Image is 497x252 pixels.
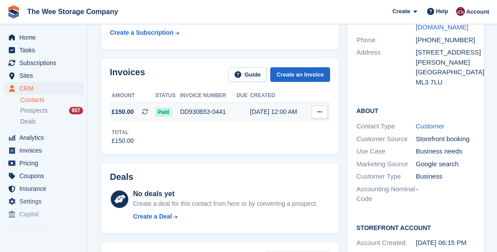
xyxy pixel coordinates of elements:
[155,108,171,117] span: Paid
[112,136,134,146] div: £150.00
[4,144,83,157] a: menu
[20,106,83,115] a: Prospects 907
[416,35,475,45] div: [PHONE_NUMBER]
[416,47,475,58] div: [STREET_ADDRESS]
[416,184,475,204] div: -
[416,58,475,68] div: [PERSON_NAME]
[356,159,416,169] div: Marketing Source
[180,89,237,103] th: Invoice number
[19,44,72,56] span: Tasks
[4,131,83,144] a: menu
[7,5,20,18] img: stora-icon-8386f47178a22dfd0bd8f6a31ec36ba5ce8667c1dd55bd0f319d3a0aa187defe.svg
[356,106,475,115] h2: About
[416,67,475,77] div: [GEOGRAPHIC_DATA]
[466,7,489,16] span: Account
[356,35,416,45] div: Phone
[4,69,83,82] a: menu
[19,170,72,182] span: Coupons
[133,199,317,208] div: Create a deal for this contact from here or by converting a prospect.
[4,208,83,220] a: menu
[133,212,172,221] div: Create a Deal
[416,159,475,169] div: Google search
[229,67,267,82] a: Guide
[356,238,416,248] div: Account Created
[4,31,83,44] a: menu
[110,25,179,41] a: Create a Subscription
[4,44,83,56] a: menu
[110,172,133,182] h2: Deals
[19,69,72,82] span: Sites
[112,107,134,117] span: £150.00
[356,146,416,157] div: Use Case
[416,238,475,248] div: [DATE] 06:15 PM
[416,146,475,157] div: Business needs
[110,28,174,37] div: Create a Subscription
[133,189,317,199] div: No deals yet
[20,96,83,104] a: Contacts
[4,170,83,182] a: menu
[4,183,83,195] a: menu
[4,195,83,208] a: menu
[356,223,475,232] h2: Storefront Account
[19,208,72,220] span: Capital
[19,31,72,44] span: Home
[416,122,444,130] a: Customer
[436,7,448,16] span: Help
[8,228,87,237] span: Storefront
[250,107,308,117] div: [DATE] 12:00 AM
[19,131,72,144] span: Analytics
[356,172,416,182] div: Customer Type
[356,134,416,144] div: Customer Source
[180,107,237,117] div: DD930B53-0441
[19,57,72,69] span: Subscriptions
[19,82,72,95] span: CRM
[19,144,72,157] span: Invoices
[20,117,83,126] a: Deals
[356,184,416,204] div: Accounting Nominal Code
[4,82,83,95] a: menu
[110,89,155,103] th: Amount
[4,57,83,69] a: menu
[112,128,134,136] div: Total
[24,4,122,19] a: The Wee Storage Company
[20,106,47,115] span: Prospects
[133,212,317,221] a: Create a Deal
[236,89,250,103] th: Due
[416,77,475,88] div: ML3 7LU
[110,67,145,82] h2: Invoices
[19,157,72,169] span: Pricing
[416,134,475,144] div: Storefront booking
[4,157,83,169] a: menu
[392,7,410,16] span: Create
[19,195,72,208] span: Settings
[356,121,416,131] div: Contact Type
[20,117,36,126] span: Deals
[270,67,330,82] a: Create an Invoice
[69,107,83,114] div: 907
[19,183,72,195] span: Insurance
[356,47,416,87] div: Address
[456,7,465,16] img: Scott Ritchie
[250,89,308,103] th: Created
[155,89,180,103] th: Status
[416,172,475,182] div: Business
